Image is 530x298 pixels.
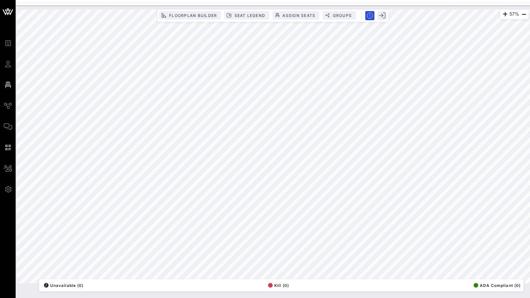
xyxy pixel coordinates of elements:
span: Groups [332,13,352,18]
button: Seat Legend [224,11,269,20]
div: 57% [500,9,529,19]
span: Seat Legend [234,13,265,18]
button: Kill (0) [266,281,289,290]
button: ADA Compliant (0) [472,281,521,290]
span: ADA Compliant (0) [474,283,521,288]
button: Groups [322,11,356,20]
div: / [44,283,49,288]
button: /Unavailable (0) [42,281,83,290]
button: Floorplan Builder [159,11,221,20]
span: Floorplan Builder [169,13,217,18]
button: Assign Seats [272,11,319,20]
span: Assign Seats [282,13,315,18]
span: Unavailable (0) [44,283,83,288]
span: Kill (0) [268,283,289,288]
